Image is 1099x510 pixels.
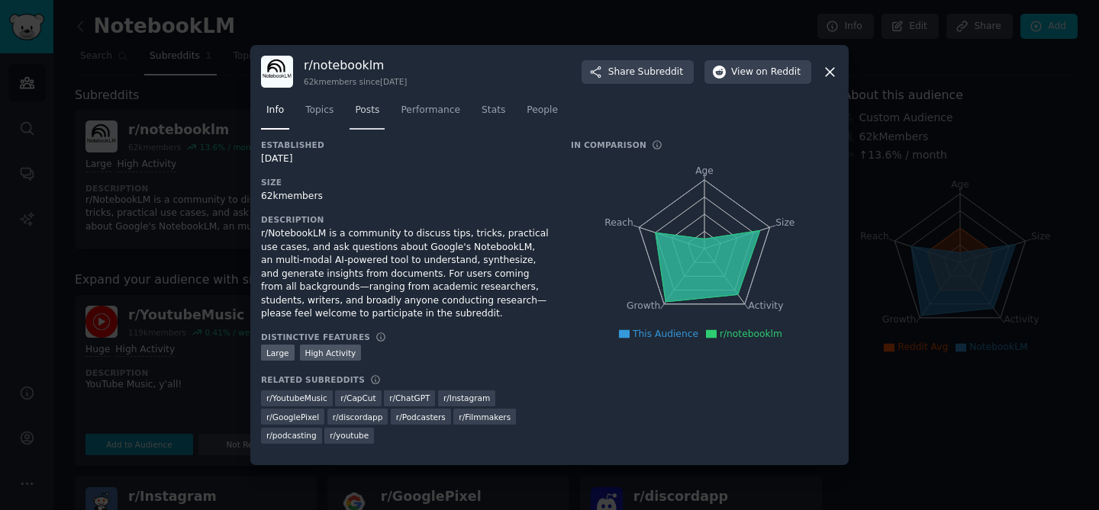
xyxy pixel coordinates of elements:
a: Stats [476,98,511,130]
h3: Distinctive Features [261,332,370,342]
h3: Description [261,214,549,225]
span: Performance [401,104,460,117]
span: on Reddit [756,66,801,79]
span: This Audience [633,329,698,339]
h3: Related Subreddits [261,374,365,385]
span: Subreddit [638,66,683,79]
div: r/NotebookLM is a community to discuss tips, tricks, practical use cases, and ask questions about... [261,227,549,321]
h3: In Comparison [571,140,646,150]
h3: Size [261,177,549,188]
tspan: Activity [749,301,784,312]
h3: Established [261,140,549,150]
span: r/notebooklm [720,329,782,339]
div: 62k members since [DATE] [304,76,407,87]
span: Topics [305,104,334,117]
span: Info [266,104,284,117]
span: r/ youtube [330,430,369,441]
a: Topics [300,98,339,130]
span: r/ YoutubeMusic [266,393,327,403]
div: High Activity [300,345,362,361]
span: r/ CapCut [340,393,375,403]
span: r/ podcasting [266,430,317,441]
span: Posts [355,104,379,117]
a: People [521,98,563,130]
div: 62k members [261,190,549,204]
span: People [527,104,558,117]
span: r/ GooglePixel [266,412,319,422]
button: Viewon Reddit [704,60,811,85]
a: Info [261,98,289,130]
span: r/ discordapp [333,412,383,422]
a: Performance [395,98,466,130]
span: r/ Podcasters [396,412,446,422]
span: r/ ChatGPT [389,393,430,403]
h3: r/ notebooklm [304,57,407,73]
tspan: Size [775,217,794,228]
div: Large [261,345,295,361]
tspan: Reach [604,217,633,228]
tspan: Age [695,165,714,176]
span: Share [608,66,683,79]
span: r/ Instagram [443,393,490,403]
button: ShareSubreddit [582,60,694,85]
tspan: Growth [627,301,660,312]
img: notebooklm [261,56,293,88]
div: [DATE] [261,152,549,166]
span: r/ Filmmakers [459,412,511,422]
a: Posts [350,98,385,130]
span: View [731,66,801,79]
span: Stats [482,104,505,117]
